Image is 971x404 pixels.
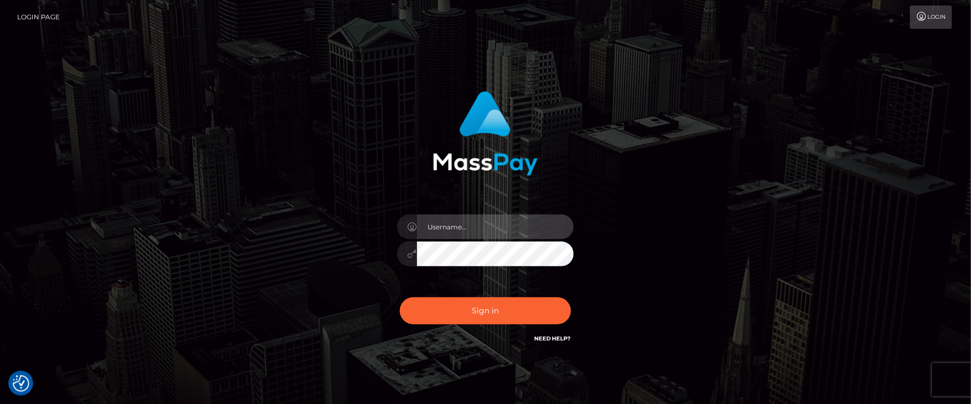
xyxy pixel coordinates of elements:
input: Username... [417,214,574,239]
button: Sign in [400,297,571,324]
a: Need Help? [534,335,571,342]
a: Login [910,6,952,29]
img: Revisit consent button [13,375,29,392]
button: Consent Preferences [13,375,29,392]
a: Login Page [17,6,60,29]
img: MassPay Login [433,91,538,176]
